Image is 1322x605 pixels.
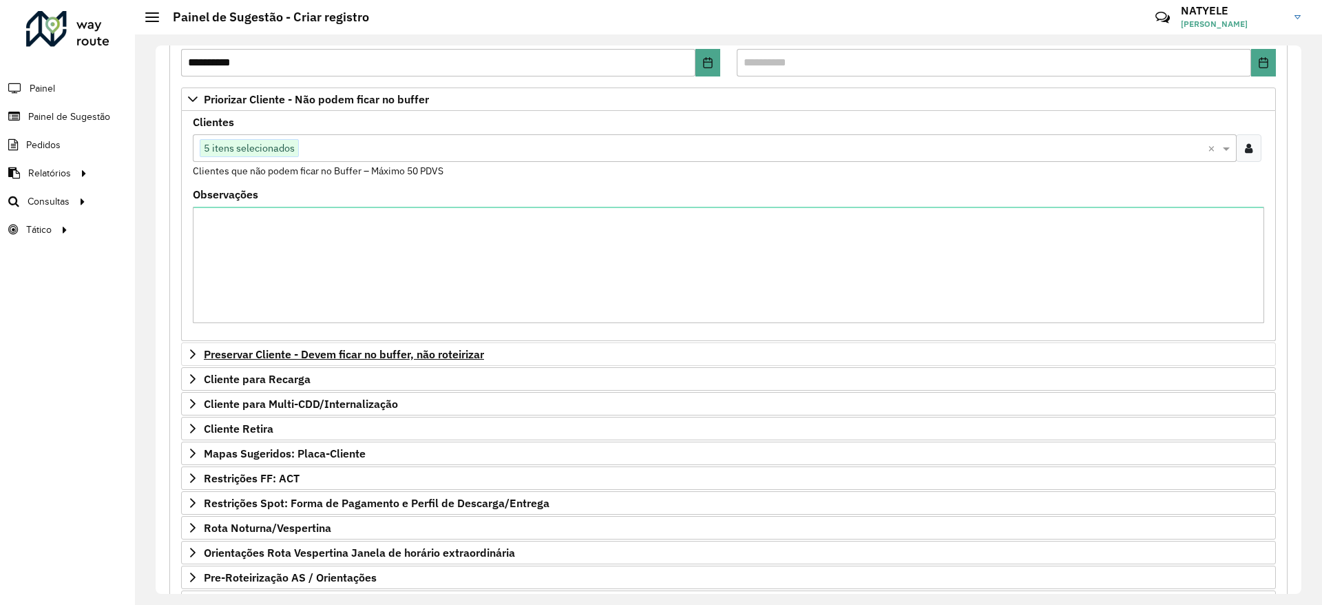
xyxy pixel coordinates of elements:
a: Contato Rápido [1148,3,1177,32]
span: Relatórios [28,166,71,181]
a: Priorizar Cliente - Não podem ficar no buffer [181,88,1276,111]
span: Cliente Retira [204,423,273,434]
a: Pre-Roteirização AS / Orientações [181,566,1276,589]
span: Pre-Roteirização AS / Orientações [204,572,377,583]
span: Painel de Sugestão [28,110,110,124]
a: Restrições FF: ACT [181,466,1276,490]
a: Mapas Sugeridos: Placa-Cliente [181,442,1276,465]
h3: NATYELE [1181,4,1284,17]
a: Cliente Retira [181,417,1276,440]
a: Rota Noturna/Vespertina [181,516,1276,540]
span: Rota Noturna/Vespertina [204,522,331,533]
button: Choose Date [695,49,720,76]
label: Observações [193,186,258,203]
span: [PERSON_NAME] [1181,18,1284,30]
button: Choose Date [1251,49,1276,76]
a: Restrições Spot: Forma de Pagamento e Perfil de Descarga/Entrega [181,491,1276,515]
span: Preservar Cliente - Devem ficar no buffer, não roteirizar [204,349,484,360]
a: Preservar Cliente - Devem ficar no buffer, não roteirizar [181,342,1276,366]
span: Painel [30,81,55,96]
span: Pedidos [26,138,61,152]
span: 5 itens selecionados [200,140,298,156]
a: Cliente para Multi-CDD/Internalização [181,392,1276,416]
small: Clientes que não podem ficar no Buffer – Máximo 50 PDVS [193,165,443,177]
span: Priorizar Cliente - Não podem ficar no buffer [204,94,429,105]
span: Tático [26,223,52,237]
span: Mapas Sugeridos: Placa-Cliente [204,448,366,459]
a: Cliente para Recarga [181,367,1276,391]
span: Restrições FF: ACT [204,473,300,484]
div: Priorizar Cliente - Não podem ficar no buffer [181,111,1276,341]
span: Cliente para Recarga [204,373,311,384]
a: Orientações Rota Vespertina Janela de horário extraordinária [181,541,1276,564]
span: Restrições Spot: Forma de Pagamento e Perfil de Descarga/Entrega [204,498,549,509]
span: Clear all [1208,140,1219,156]
span: Consultas [28,194,70,209]
span: Orientações Rota Vespertina Janela de horário extraordinária [204,547,515,558]
label: Clientes [193,114,234,130]
span: Cliente para Multi-CDD/Internalização [204,398,398,409]
h2: Painel de Sugestão - Criar registro [159,10,369,25]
